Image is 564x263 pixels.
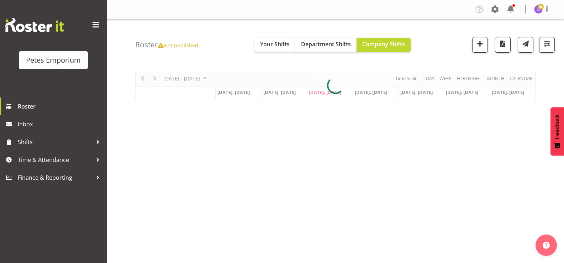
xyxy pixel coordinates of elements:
[357,38,411,52] button: Company Shifts
[301,40,351,48] span: Department Shifts
[539,37,555,53] button: Filter Shifts
[295,38,357,52] button: Department Shifts
[550,107,564,156] button: Feedback - Show survey
[18,154,93,165] span: Time & Attendance
[135,41,198,49] h4: Roster
[5,18,64,32] img: Rosterit website logo
[18,119,103,130] span: Inbox
[534,5,543,14] img: janelle-jonkers702.jpg
[260,40,290,48] span: Your Shifts
[543,242,550,249] img: help-xxl-2.png
[18,101,103,112] span: Roster
[18,172,93,183] span: Finance & Reporting
[18,137,93,147] span: Shifts
[472,37,488,53] button: Add a new shift
[554,114,560,139] span: Feedback
[254,38,295,52] button: Your Shifts
[158,42,198,49] span: Not published
[518,37,533,53] button: Send a list of all shifts for the selected filtered period to all rostered employees.
[495,37,511,53] button: Download a PDF of the roster according to the set date range.
[26,55,81,65] div: Petes Emporium
[362,40,405,48] span: Company Shifts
